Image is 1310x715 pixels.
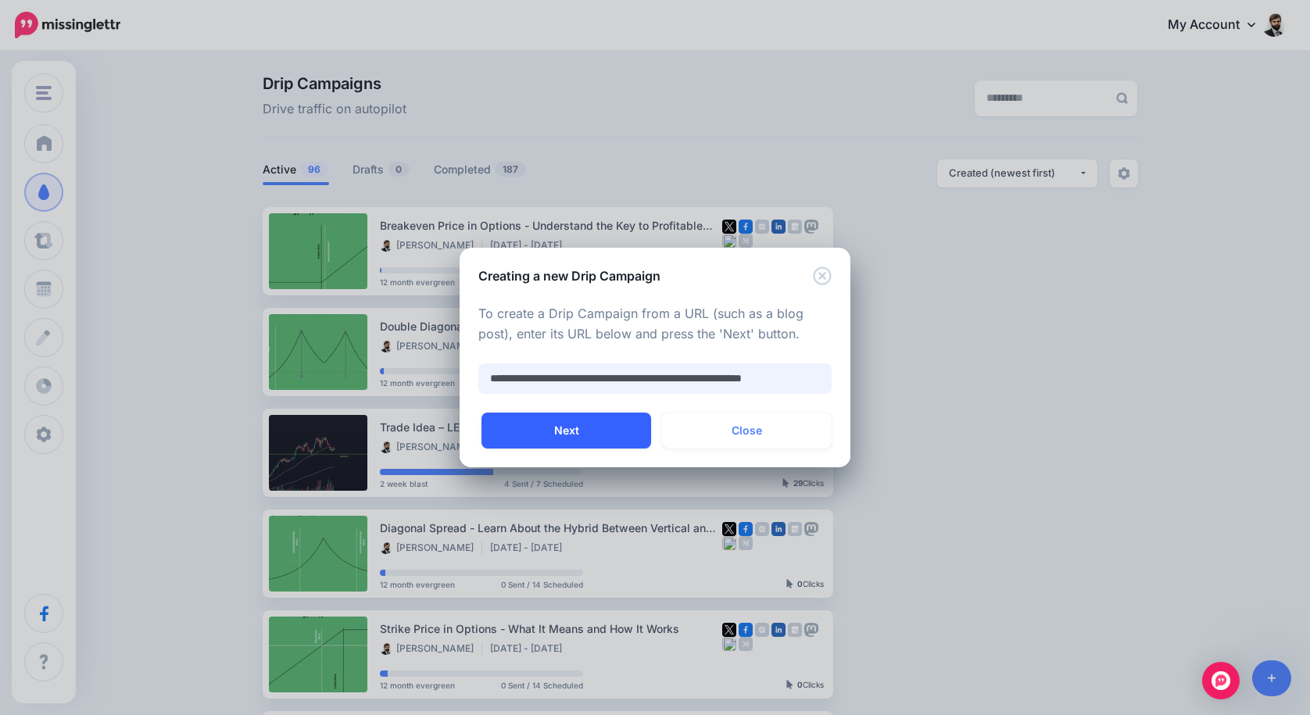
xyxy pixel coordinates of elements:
button: Close [662,413,832,449]
div: Open Intercom Messenger [1202,662,1240,699]
button: Next [481,413,651,449]
h5: Creating a new Drip Campaign [478,266,660,285]
p: To create a Drip Campaign from a URL (such as a blog post), enter its URL below and press the 'Ne... [478,304,832,345]
button: Close [813,266,832,286]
